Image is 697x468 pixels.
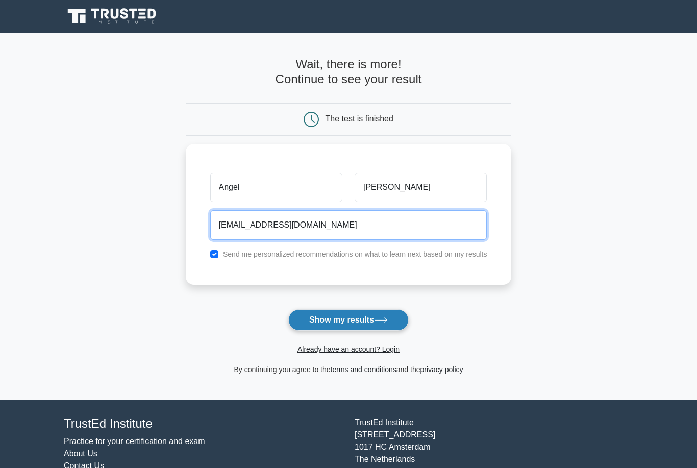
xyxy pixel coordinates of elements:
input: Last name [355,173,487,202]
button: Show my results [288,309,409,331]
a: Already have an account? Login [297,345,400,353]
a: terms and conditions [331,365,396,374]
a: About Us [64,449,97,458]
h4: Wait, there is more! Continue to see your result [186,57,512,87]
input: Email [210,210,487,240]
h4: TrustEd Institute [64,416,342,431]
input: First name [210,173,342,202]
div: The test is finished [326,114,393,123]
a: Practice for your certification and exam [64,437,205,446]
a: privacy policy [420,365,463,374]
label: Send me personalized recommendations on what to learn next based on my results [223,250,487,258]
div: By continuing you agree to the and the [180,363,518,376]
